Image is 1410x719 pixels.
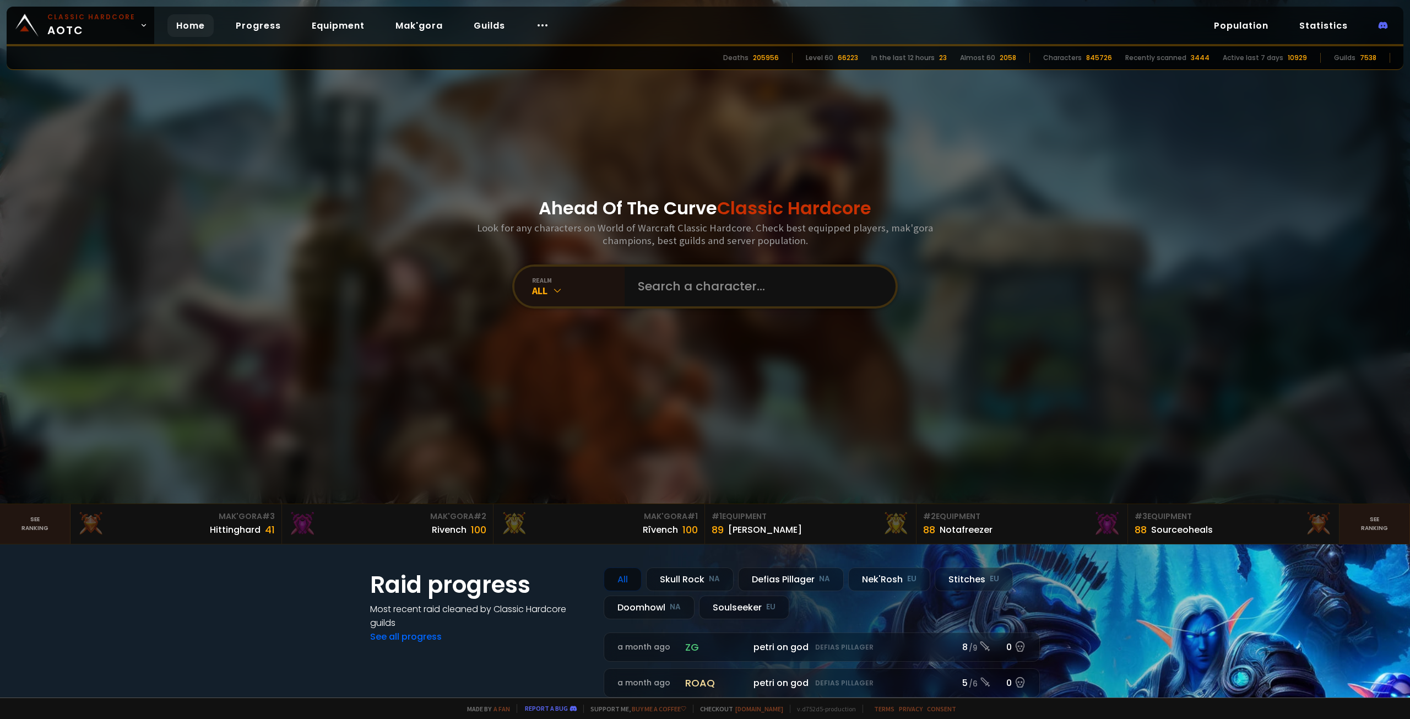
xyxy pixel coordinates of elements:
span: # 3 [1135,511,1147,522]
small: EU [907,574,916,585]
div: 845726 [1086,53,1112,63]
div: 100 [471,522,486,537]
a: a month agoroaqpetri on godDefias Pillager5 /60 [604,668,1040,698]
a: Seeranking [1339,504,1410,544]
small: EU [766,602,775,613]
div: Stitches [935,567,1013,591]
span: # 1 [687,511,698,522]
div: Equipment [712,511,909,522]
div: Doomhowl [604,596,695,619]
a: Statistics [1290,14,1357,37]
span: AOTC [47,12,135,39]
div: Almost 60 [960,53,995,63]
div: 88 [923,522,935,537]
div: Nek'Rosh [848,567,930,591]
div: Mak'Gora [500,511,698,522]
div: Sourceoheals [1151,523,1213,537]
a: Home [167,14,214,37]
div: 88 [1135,522,1147,537]
h1: Raid progress [370,567,590,602]
div: 41 [265,522,275,537]
div: Rivench [432,523,467,537]
div: Hittinghard [210,523,261,537]
span: # 1 [712,511,722,522]
a: Privacy [899,705,923,713]
div: 7538 [1360,53,1376,63]
small: NA [709,574,720,585]
div: Deaths [723,53,749,63]
div: All [604,567,642,591]
a: Consent [927,705,956,713]
div: Soulseeker [699,596,789,619]
div: Recently scanned [1125,53,1186,63]
div: [PERSON_NAME] [728,523,802,537]
div: 89 [712,522,724,537]
span: # 3 [262,511,275,522]
a: Equipment [303,14,373,37]
a: #2Equipment88Notafreezer [916,504,1128,544]
a: Report a bug [525,704,568,712]
small: NA [819,574,830,585]
span: Made by [460,705,510,713]
div: All [532,284,625,297]
div: Level 60 [806,53,833,63]
div: Notafreezer [940,523,993,537]
h1: Ahead Of The Curve [539,195,871,221]
div: 100 [682,522,698,537]
a: #3Equipment88Sourceoheals [1128,504,1339,544]
a: Population [1205,14,1277,37]
div: In the last 12 hours [871,53,935,63]
div: Equipment [1135,511,1332,522]
a: Guilds [465,14,514,37]
div: realm [532,276,625,284]
div: Mak'Gora [289,511,486,522]
input: Search a character... [631,267,882,306]
a: a fan [493,705,510,713]
div: 3444 [1191,53,1210,63]
div: Characters [1043,53,1082,63]
h4: Most recent raid cleaned by Classic Hardcore guilds [370,602,590,630]
div: Defias Pillager [738,567,844,591]
a: [DOMAIN_NAME] [735,705,783,713]
h3: Look for any characters on World of Warcraft Classic Hardcore. Check best equipped players, mak'g... [473,221,937,247]
a: Progress [227,14,290,37]
span: v. d752d5 - production [790,705,856,713]
a: Mak'gora [387,14,452,37]
small: EU [990,574,999,585]
div: 2058 [1000,53,1016,63]
a: #1Equipment89[PERSON_NAME] [705,504,916,544]
div: Active last 7 days [1223,53,1283,63]
a: Mak'Gora#1Rîvench100 [493,504,705,544]
a: Buy me a coffee [632,705,686,713]
div: 23 [939,53,947,63]
span: Support me, [583,705,686,713]
a: Mak'Gora#2Rivench100 [282,504,493,544]
div: Mak'Gora [77,511,275,522]
div: Equipment [923,511,1121,522]
div: Skull Rock [646,567,734,591]
div: Guilds [1334,53,1355,63]
span: # 2 [923,511,936,522]
div: 10929 [1288,53,1307,63]
span: Checkout [693,705,783,713]
span: Classic Hardcore [717,196,871,220]
a: Mak'Gora#3Hittinghard41 [70,504,282,544]
div: 205956 [753,53,779,63]
small: NA [670,602,681,613]
a: See all progress [370,630,442,643]
small: Classic Hardcore [47,12,135,22]
a: a month agozgpetri on godDefias Pillager8 /90 [604,632,1040,662]
a: Classic HardcoreAOTC [7,7,154,44]
a: Terms [874,705,894,713]
div: 66223 [838,53,858,63]
div: Rîvench [643,523,678,537]
span: # 2 [474,511,486,522]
